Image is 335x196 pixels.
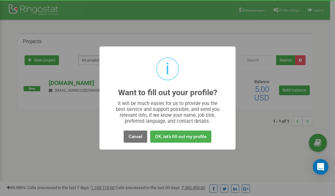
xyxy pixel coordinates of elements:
[124,131,147,143] button: Cancel
[113,100,223,124] div: It will be much easier for us to provide you the best service and support possible, and send you ...
[118,88,217,97] h2: Want to fill out your profile?
[313,159,328,175] div: Open Intercom Messenger
[150,131,211,143] button: OK, let's fill out my profile
[166,58,169,80] div: i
